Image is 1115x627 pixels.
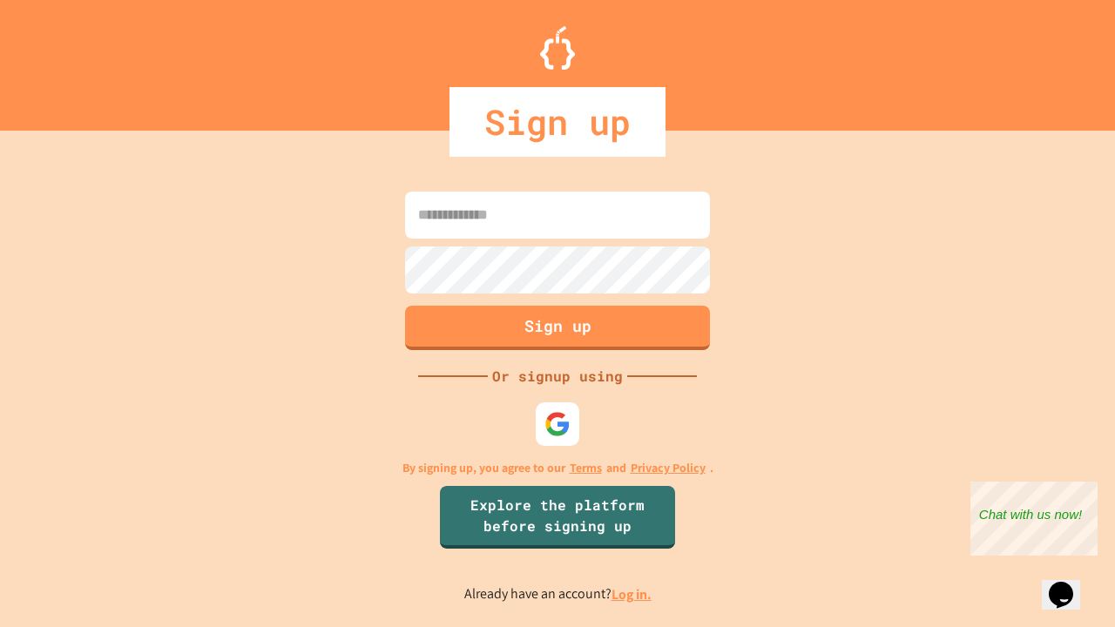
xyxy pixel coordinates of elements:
img: google-icon.svg [544,411,571,437]
a: Privacy Policy [631,459,706,477]
p: By signing up, you agree to our and . [402,459,713,477]
p: Already have an account? [464,583,652,605]
a: Log in. [612,585,652,603]
iframe: chat widget [1042,557,1098,610]
img: Logo.svg [540,26,575,70]
div: Or signup using [488,366,627,387]
button: Sign up [405,306,710,350]
a: Explore the platform before signing up [440,486,675,549]
a: Terms [570,459,602,477]
iframe: chat widget [970,482,1098,556]
div: Sign up [449,87,666,157]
